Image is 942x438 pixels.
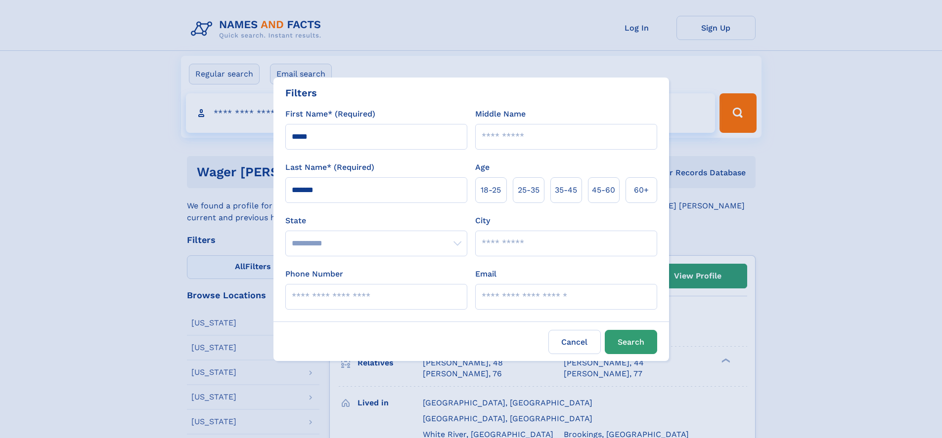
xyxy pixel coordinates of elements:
[475,108,526,120] label: Middle Name
[475,268,496,280] label: Email
[285,268,343,280] label: Phone Number
[285,215,467,227] label: State
[481,184,501,196] span: 18‑25
[605,330,657,354] button: Search
[285,85,317,100] div: Filters
[285,161,374,173] label: Last Name* (Required)
[475,215,490,227] label: City
[548,330,601,354] label: Cancel
[592,184,615,196] span: 45‑60
[285,108,375,120] label: First Name* (Required)
[555,184,577,196] span: 35‑45
[634,184,649,196] span: 60+
[518,184,539,196] span: 25‑35
[475,161,490,173] label: Age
